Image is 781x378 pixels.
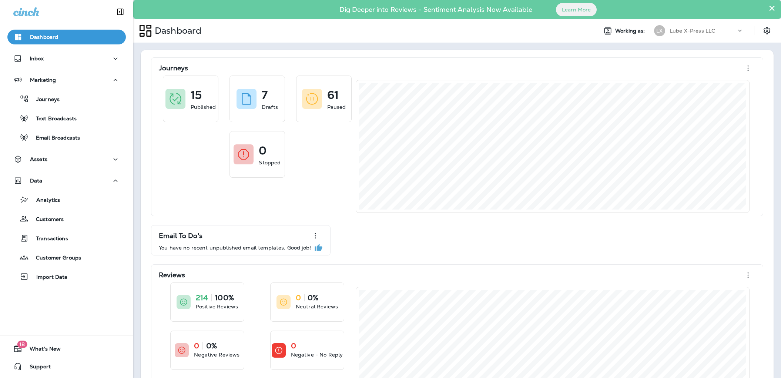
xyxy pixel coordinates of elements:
p: 0% [308,294,318,301]
p: Reviews [159,271,185,279]
p: Email Broadcasts [29,135,80,142]
span: What's New [22,346,61,355]
p: Stopped [259,159,281,166]
button: Assets [7,152,126,167]
p: Published [191,103,216,111]
p: Assets [30,156,47,162]
p: Journeys [159,64,188,72]
button: 18What's New [7,341,126,356]
p: Text Broadcasts [29,116,77,123]
button: Data [7,173,126,188]
p: Drafts [262,103,278,111]
button: Learn More [556,3,597,16]
p: Dashboard [30,34,58,40]
button: Marketing [7,73,126,87]
button: Dashboard [7,30,126,44]
button: Import Data [7,269,126,284]
p: Negative - No Reply [291,351,343,358]
p: Customer Groups [29,255,81,262]
button: Customers [7,211,126,227]
button: Inbox [7,51,126,66]
p: Dig Deeper into Reviews - Sentiment Analysis Now Available [318,9,554,11]
button: Collapse Sidebar [110,4,131,19]
p: Lube X-Press LLC [670,28,715,34]
button: Analytics [7,192,126,207]
p: Customers [29,216,64,223]
div: LX [654,25,665,36]
button: Journeys [7,91,126,107]
button: Email Broadcasts [7,130,126,145]
p: Email To Do's [159,232,202,240]
button: Text Broadcasts [7,110,126,126]
button: Settings [760,24,774,37]
p: Transactions [29,235,68,242]
button: Close [768,2,775,14]
p: 0 [259,147,267,154]
p: 61 [327,91,339,99]
span: 18 [17,341,27,348]
p: Import Data [29,274,68,281]
p: Negative Reviews [194,351,239,358]
p: Inbox [30,56,44,61]
p: 214 [196,294,208,301]
p: Journeys [29,96,60,103]
p: 7 [262,91,268,99]
button: Support [7,359,126,374]
p: Dashboard [152,25,201,36]
p: You have no recent unpublished email templates. Good job! [159,245,311,251]
p: Data [30,178,43,184]
p: Paused [327,103,346,111]
p: Positive Reviews [196,303,238,310]
button: Customer Groups [7,250,126,265]
button: Transactions [7,230,126,246]
p: 0% [206,342,217,349]
p: 0 [296,294,301,301]
p: 0 [291,342,296,349]
p: Marketing [30,77,56,83]
span: Support [22,364,51,372]
p: Analytics [29,197,60,204]
p: 15 [191,91,202,99]
span: Working as: [615,28,647,34]
p: Neutral Reviews [296,303,338,310]
p: 0 [194,342,199,349]
p: 100% [215,294,234,301]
